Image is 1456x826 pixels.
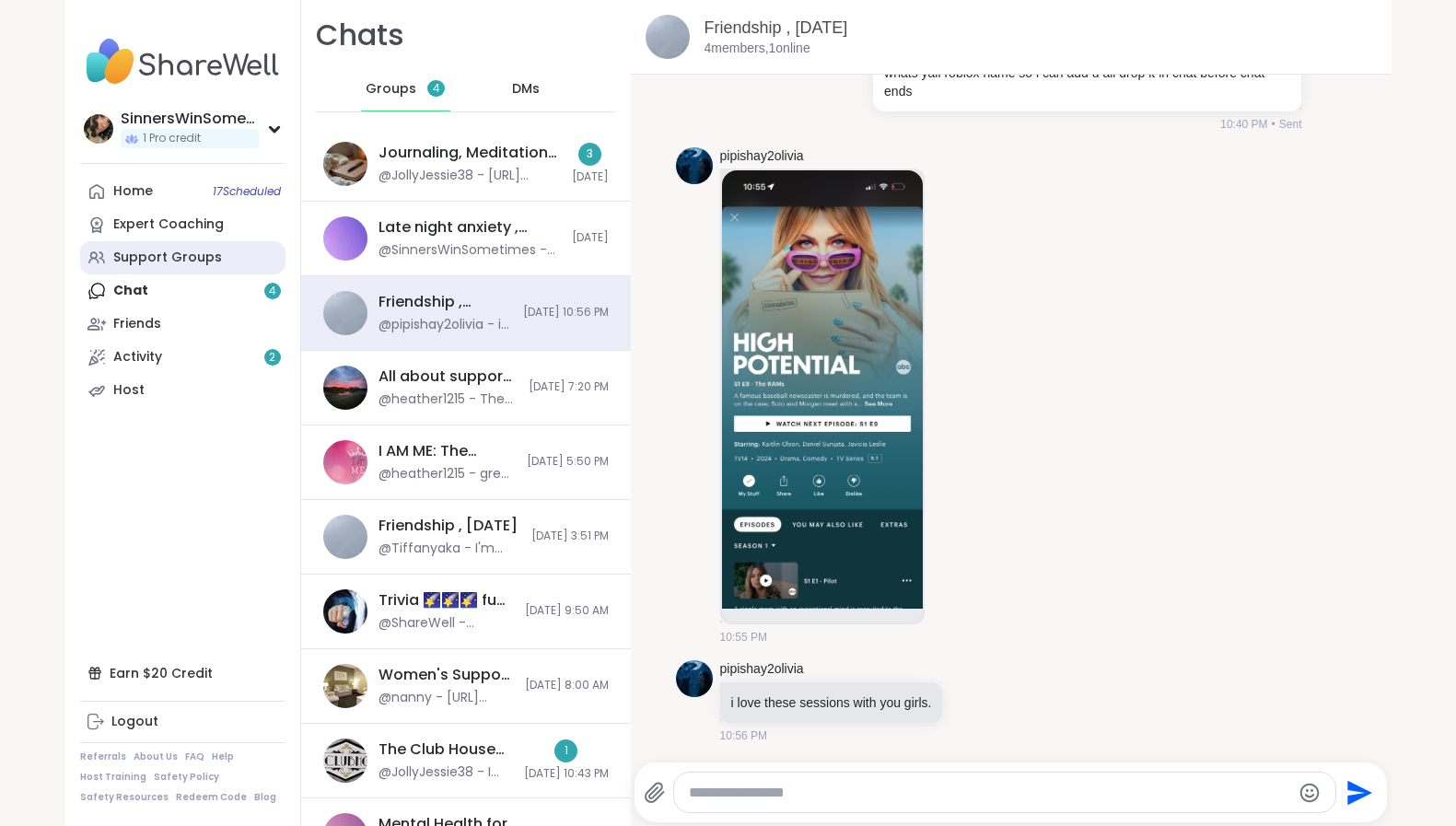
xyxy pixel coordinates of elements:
[80,241,285,274] a: Support Groups
[884,64,1290,100] p: whats yall roblox name so i can add u all drop it in chat before chat ends
[554,739,577,762] div: 1
[80,657,285,690] div: Earn $20 Credit
[379,665,514,685] div: Women's Support Haven, [DATE]
[80,308,285,341] a: Friends
[720,147,804,166] a: pipishay2olivia
[379,441,516,461] div: I AM ME: The Power In Believing In Yourself, [DATE]
[143,131,201,146] span: 1 Pro credit
[572,169,609,185] span: [DATE]
[113,381,145,400] div: Host
[323,589,367,634] img: Trivia 🌠🌠🌠 fun blast , Oct 14
[527,454,609,470] span: [DATE] 5:50 PM
[154,771,219,784] a: Safety Policy
[111,713,158,731] div: Logout
[1220,116,1267,133] span: 10:40 PM
[269,350,275,366] span: 2
[676,660,713,697] img: https://sharewell-space-live.sfo3.digitaloceanspaces.com/user-generated/ae476688-6e0b-45b6-bfba-0...
[523,305,609,320] span: [DATE] 10:56 PM
[323,366,367,410] img: All about support , Oct 15
[531,529,609,544] span: [DATE] 3:51 PM
[80,374,285,407] a: Host
[379,167,561,185] div: @JollyJessie38 - [URL][DOMAIN_NAME][PHONE_NUMBER][PHONE_NUMBER]
[379,689,514,707] div: @nanny - [URL][DOMAIN_NAME]
[323,739,367,783] img: The Club House Evening Hang Out Spot, Oct 12
[379,465,516,483] div: @heather1215 - great song!
[113,215,224,234] div: Expert Coaching
[113,348,162,366] div: Activity
[578,143,601,166] div: 3
[379,516,518,536] div: Friendship , [DATE]
[512,80,540,99] span: DMs
[212,750,234,763] a: Help
[524,766,609,782] span: [DATE] 10:43 PM
[379,540,520,558] div: @Tiffanyaka - I'm gonna go ahead and head out, see ya'll later tonight
[316,15,404,56] h1: Chats
[1279,116,1302,133] span: Sent
[646,15,690,59] img: Friendship , Oct 14
[379,590,514,611] div: Trivia 🌠🌠🌠 fun blast , [DATE]
[1299,782,1321,804] button: Emoji picker
[121,109,259,129] div: SinnersWinSometimes
[676,147,713,184] img: https://sharewell-space-live.sfo3.digitaloceanspaces.com/user-generated/ae476688-6e0b-45b6-bfba-0...
[366,80,416,99] span: Groups
[80,771,146,784] a: Host Training
[323,142,367,186] img: Journaling, Meditation & You !, Oct 15
[323,515,367,559] img: Friendship , Oct 14
[113,249,222,267] div: Support Groups
[84,114,113,144] img: SinnersWinSometimes
[323,216,367,261] img: Late night anxiety , Oct 14
[379,217,561,238] div: Late night anxiety , [DATE]
[134,750,178,763] a: About Us
[185,750,204,763] a: FAQ
[213,184,281,199] span: 17 Scheduled
[1336,772,1378,813] button: Send
[80,705,285,739] a: Logout
[379,739,513,760] div: The Club House Evening Hang Out Spot, [DATE]
[689,784,1290,802] textarea: Type your message
[705,40,810,58] p: 4 members, 1 online
[323,291,367,335] img: Friendship , Oct 14
[379,241,561,260] div: @SinnersWinSometimes - thank u for this group [PERSON_NAME]
[80,341,285,374] a: Activity2
[80,175,285,208] a: Home17Scheduled
[80,791,169,804] a: Safety Resources
[113,182,153,201] div: Home
[731,693,932,712] p: i love these sessions with you girls.
[379,292,512,312] div: Friendship , [DATE]
[80,208,285,241] a: Expert Coaching
[379,316,512,334] div: @pipishay2olivia - i love these sessions with you girls.
[379,366,518,387] div: All about support , [DATE]
[379,143,561,163] div: Journaling, Meditation & You !, [DATE]
[433,81,440,97] span: 4
[176,791,247,804] a: Redeem Code
[720,660,804,679] a: pipishay2olivia
[323,664,367,708] img: Women's Support Haven, Oct 13
[113,315,161,333] div: Friends
[379,763,513,782] div: @JollyJessie38 - I have sessions for anyone that need them [DATE] and [DATE] almost all day and t...
[80,750,126,763] a: Referrals
[720,629,767,646] span: 10:55 PM
[379,614,514,633] div: @ShareWell - Important update: Your host can no longer attend this session but you can still conn...
[379,390,518,409] div: @heather1215 - The name says it all! Having a really rough couple of weeks and just want to be in...
[323,440,367,484] img: I AM ME: The Power In Believing In Yourself, Oct 14
[720,727,767,744] span: 10:56 PM
[572,230,609,246] span: [DATE]
[525,678,609,693] span: [DATE] 8:00 AM
[254,791,276,804] a: Blog
[529,379,609,395] span: [DATE] 7:20 PM
[525,603,609,619] span: [DATE] 9:50 AM
[1272,116,1275,133] span: •
[705,18,848,37] a: Friendship , [DATE]
[80,29,285,94] img: ShareWell Nav Logo
[722,170,924,609] img: IMG_2406.png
